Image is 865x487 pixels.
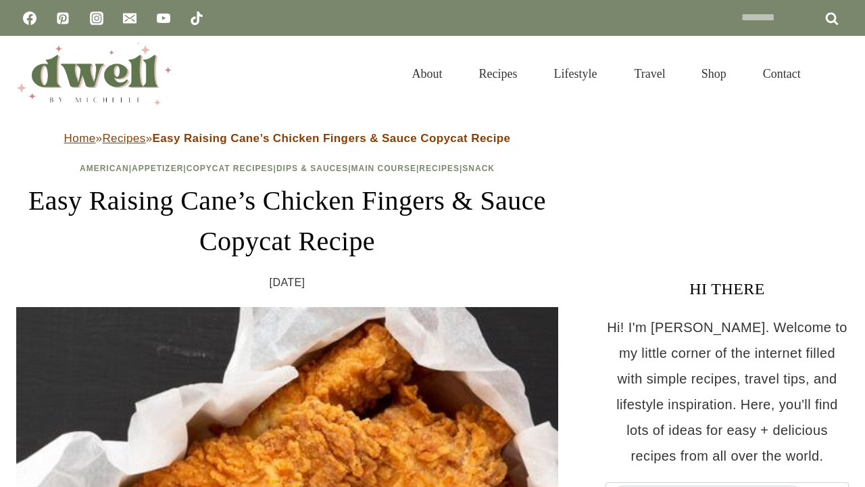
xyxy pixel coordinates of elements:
[351,164,416,173] a: Main Course
[83,5,110,32] a: Instagram
[150,5,177,32] a: YouTube
[152,132,510,145] strong: Easy Raising Cane’s Chicken Fingers & Sauce Copycat Recipe
[80,164,129,173] a: American
[394,50,819,97] nav: Primary Navigation
[183,5,210,32] a: TikTok
[16,181,558,262] h1: Easy Raising Cane’s Chicken Fingers & Sauce Copycat Recipe
[132,164,183,173] a: Appetizer
[745,50,819,97] a: Contact
[461,50,536,97] a: Recipes
[80,164,495,173] span: | | | | | |
[116,5,143,32] a: Email
[826,62,849,85] button: View Search Form
[616,50,683,97] a: Travel
[605,315,849,469] p: Hi! I'm [PERSON_NAME]. Welcome to my little corner of the internet filled with simple recipes, tr...
[683,50,745,97] a: Shop
[462,164,495,173] a: Snack
[605,277,849,301] h3: HI THERE
[270,273,305,293] time: [DATE]
[16,5,43,32] a: Facebook
[102,132,145,145] a: Recipes
[16,43,172,105] img: DWELL by michelle
[394,50,461,97] a: About
[187,164,274,173] a: Copycat Recipes
[49,5,76,32] a: Pinterest
[419,164,460,173] a: Recipes
[276,164,348,173] a: Dips & Sauces
[64,132,96,145] a: Home
[536,50,616,97] a: Lifestyle
[64,132,511,145] span: » »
